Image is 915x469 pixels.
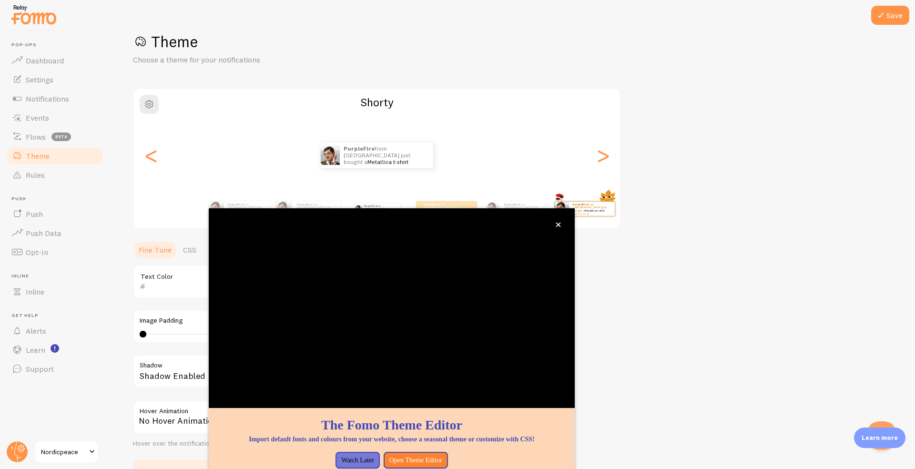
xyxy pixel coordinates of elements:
strong: PurpleFire [573,203,588,206]
p: Choose a theme for your notifications [133,54,362,65]
a: Settings [6,70,104,89]
h2: Shorty [134,95,620,110]
a: Rules [6,165,104,184]
span: Push [11,196,104,202]
iframe: Help Scout Beacon - Open [867,421,896,450]
span: Get Help [11,313,104,319]
p: from [GEOGRAPHIC_DATA] just bought a [504,203,542,214]
img: Fomo [355,205,362,213]
h1: The Fomo Theme Editor [220,416,563,434]
a: Dashboard [6,51,104,70]
img: Fomo [486,202,499,215]
a: Theme [6,146,104,165]
p: Learn more [862,433,898,442]
h1: Theme [133,32,892,51]
div: Previous slide [145,121,157,190]
span: Nordicpeace [41,446,86,458]
strong: PurpleFire [424,203,438,206]
img: Fomo [276,201,291,216]
strong: PurpleFire [504,203,519,206]
a: CSS [177,240,202,259]
a: Inline [6,282,104,301]
div: Hover over the notification for preview [133,439,419,448]
div: Shadow Enabled [133,355,419,389]
span: Opt-In [26,247,48,257]
div: No Hover Animation [133,400,419,434]
span: Flows [26,132,46,142]
p: from [GEOGRAPHIC_DATA] just bought a [344,143,424,168]
span: Alerts [26,326,46,336]
button: Open Theme Editor [384,452,448,469]
span: Theme [26,151,50,161]
svg: <p>Watch New Feature Tutorials!</p> [51,344,59,353]
div: Next slide [597,121,609,190]
p: from [GEOGRAPHIC_DATA] just bought a [297,203,337,214]
span: Inline [26,287,44,296]
strong: PurpleFire [364,204,376,207]
p: from [GEOGRAPHIC_DATA] just bought a [228,203,266,214]
strong: PurpleFire [344,145,375,152]
a: Push [6,204,104,224]
span: Settings [26,75,53,84]
a: Opt-In [6,243,104,262]
label: Image Padding [140,316,412,325]
p: from [GEOGRAPHIC_DATA] just bought a [573,203,611,214]
span: Inline [11,273,104,279]
span: Rules [26,170,45,180]
span: Learn [26,345,45,355]
img: fomo-relay-logo-orange.svg [10,2,58,27]
button: close, [553,220,563,230]
span: Push [26,209,43,219]
img: Fomo [554,202,569,216]
a: Learn [6,340,104,359]
a: Metallica t-shirt [367,158,408,165]
span: Push Data [26,228,61,238]
a: Events [6,108,104,127]
span: beta [51,133,71,141]
p: Import default fonts and colours from your website, choose a seasonal theme or customize with CSS! [220,435,563,444]
small: about 4 minutes ago [573,213,610,214]
span: Support [26,364,54,374]
span: Events [26,113,49,122]
button: Watch Later [335,452,379,469]
span: Pop-ups [11,42,104,48]
a: Fine Tune [133,240,177,259]
a: Support [6,359,104,378]
img: Fomo [321,146,340,165]
strong: PurpleFire [297,203,312,206]
p: from [GEOGRAPHIC_DATA] just bought a [424,203,462,214]
p: from [GEOGRAPHIC_DATA] just bought a [364,204,396,214]
span: Notifications [26,94,69,103]
a: Alerts [6,321,104,340]
a: Flows beta [6,127,104,146]
span: Dashboard [26,56,64,65]
a: Metallica t-shirt [584,209,605,213]
a: Push Data [6,224,104,243]
a: Notifications [6,89,104,108]
strong: PurpleFire [228,203,243,206]
a: Nordicpeace [34,440,99,463]
div: Learn more [854,428,905,448]
img: Fomo [209,201,224,216]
